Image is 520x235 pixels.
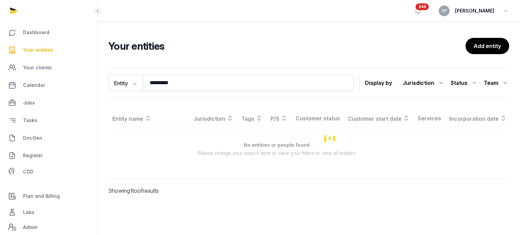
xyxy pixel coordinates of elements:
span: Plan and Billing [23,192,60,200]
span: SP [441,9,447,13]
span: DocGen [23,134,42,142]
a: DocGen [5,130,92,146]
span: 346 [416,3,429,10]
span: Tasks [23,116,37,124]
a: CDD [5,165,92,179]
span: 1 [130,187,132,194]
button: Entity [108,75,143,91]
div: Team [484,77,509,88]
div: Status [451,77,478,88]
div: Jurisdiction [403,77,445,88]
h2: Your entities [108,40,465,52]
p: Display by [365,77,392,88]
span: Register [23,151,43,160]
span: Admin [23,223,38,231]
a: Dashboard [5,24,92,41]
span: Jobs [23,99,35,107]
p: Showing to of results [108,179,200,203]
a: Your clients [5,60,92,76]
span: Your entities [23,46,53,54]
a: Labs [5,204,92,220]
span: [PERSON_NAME] [455,7,494,15]
span: Calendar [23,81,45,89]
span: Your clients [23,64,52,72]
a: Register [5,147,92,164]
a: Add entity [465,38,509,54]
button: SP [439,5,450,16]
a: Admin [5,220,92,234]
a: Jobs [5,95,92,111]
a: Tasks [5,112,92,128]
a: Plan and Billing [5,188,92,204]
span: Labs [23,208,35,216]
span: Dashboard [23,28,49,37]
a: Calendar [5,77,92,93]
a: Your entities [5,42,92,58]
span: CDD [23,168,34,176]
